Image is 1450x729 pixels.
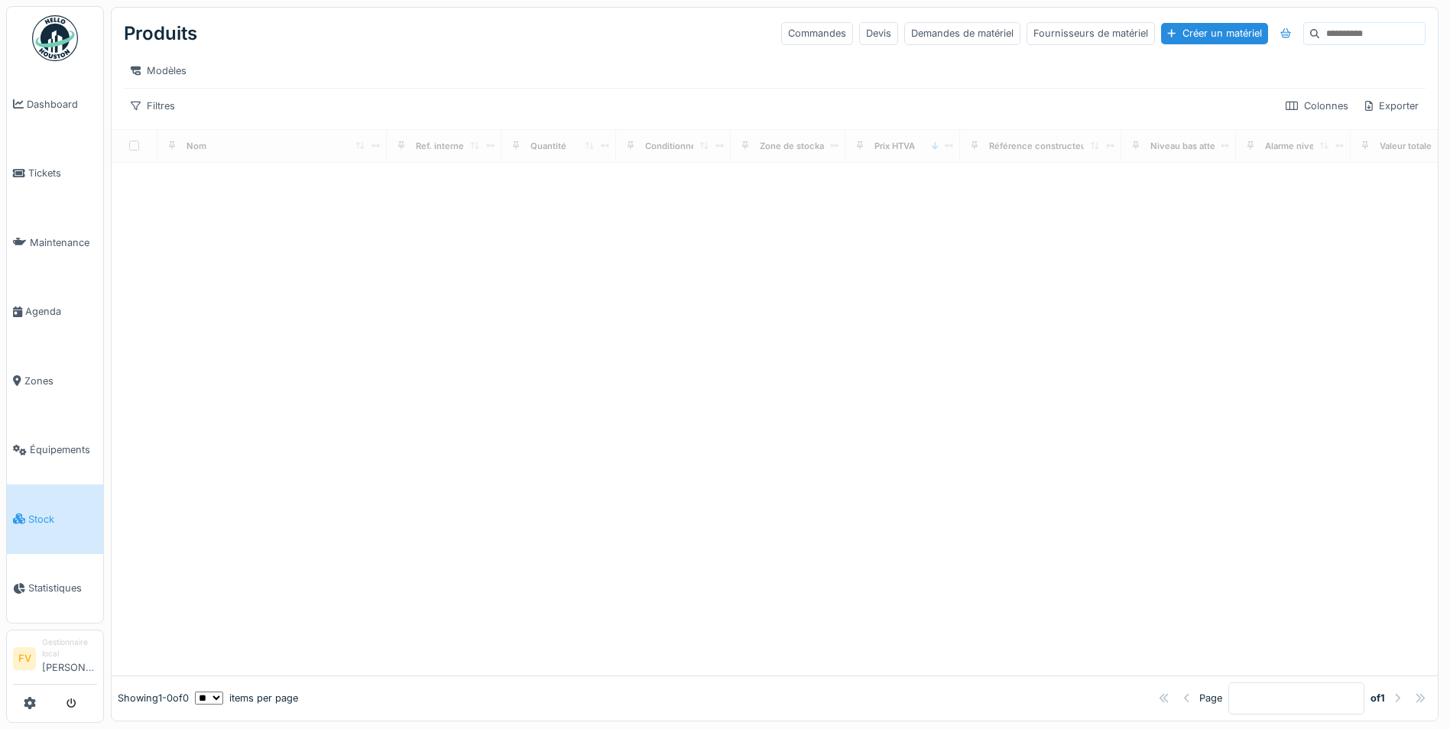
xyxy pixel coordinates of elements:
a: Agenda [7,277,103,347]
a: Équipements [7,416,103,485]
div: Référence constructeur [989,140,1089,153]
div: items per page [195,691,298,705]
img: Badge_color-CXgf-gQk.svg [32,15,78,61]
a: Tickets [7,139,103,209]
div: Ref. interne [416,140,464,153]
div: Zone de stockage [760,140,835,153]
div: Quantité [530,140,566,153]
div: Gestionnaire local [42,637,97,660]
a: Stock [7,484,103,554]
div: Demandes de matériel [904,22,1020,44]
span: Statistiques [28,581,97,595]
span: Dashboard [27,97,97,112]
div: Alarme niveau bas [1265,140,1341,153]
div: Créer un matériel [1161,23,1267,44]
div: Filtres [124,95,182,117]
li: FV [13,647,36,670]
a: Statistiques [7,554,103,624]
div: Niveau bas atteint ? [1150,140,1233,153]
a: Zones [7,346,103,416]
div: Devis [859,22,898,44]
span: Agenda [25,304,97,319]
a: FV Gestionnaire local[PERSON_NAME] [13,637,97,685]
div: Nom [187,140,206,153]
div: Valeur totale [1380,140,1432,153]
a: Maintenance [7,208,103,277]
div: Prix HTVA [874,140,915,153]
div: Commandes [781,22,853,44]
div: Produits [124,14,197,53]
div: Page [1199,691,1222,705]
a: Dashboard [7,70,103,139]
div: Exporter [1358,95,1426,117]
div: Colonnes [1279,95,1355,117]
span: Maintenance [30,235,97,250]
div: Showing 1 - 0 of 0 [118,691,189,705]
strong: of 1 [1371,691,1385,705]
div: Modèles [124,60,193,82]
span: Zones [24,374,97,388]
span: Tickets [28,166,97,180]
span: Stock [28,512,97,526]
span: Équipements [30,442,97,457]
li: [PERSON_NAME] [42,637,97,681]
div: Fournisseurs de matériel [1027,22,1155,44]
div: Conditionnement [645,140,718,153]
